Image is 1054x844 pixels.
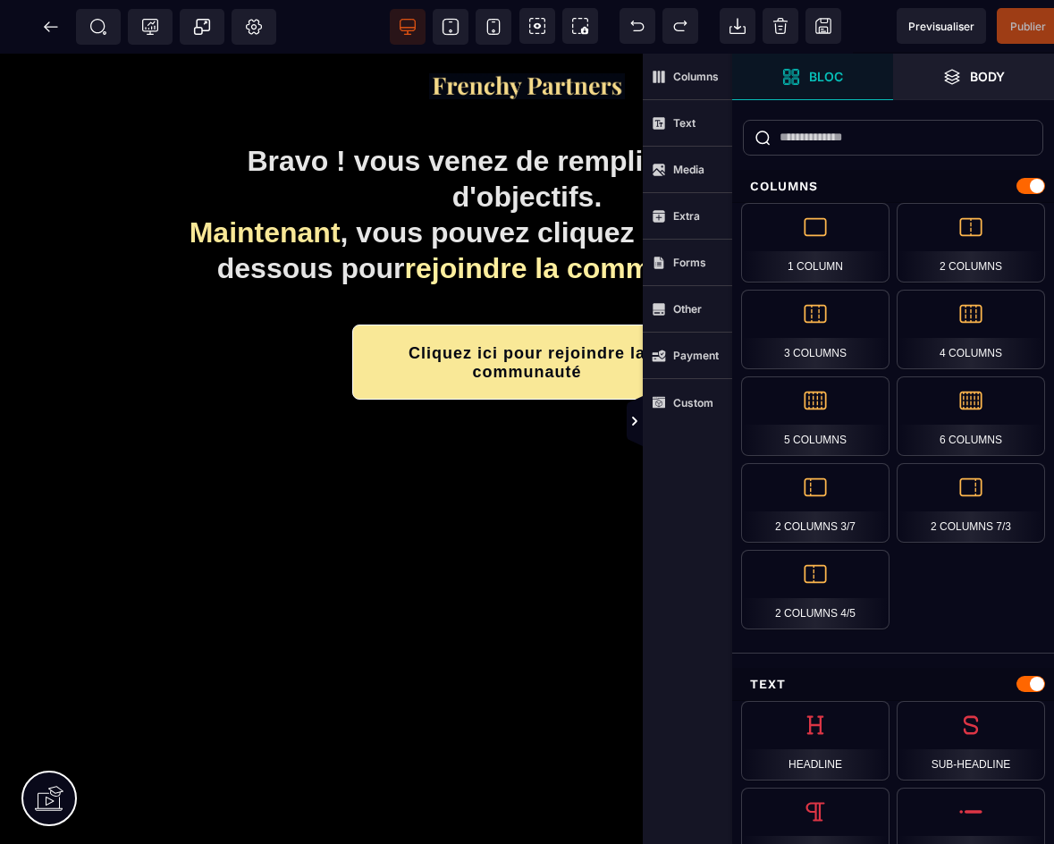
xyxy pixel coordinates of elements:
[141,18,159,36] span: Tracking
[897,701,1045,781] div: Sub-Headline
[193,18,211,36] span: Popup
[897,203,1045,283] div: 2 Columns
[741,701,890,781] div: Headline
[897,290,1045,369] div: 4 Columns
[174,80,880,241] h1: Bravo ! vous venez de remplir votre fiche d'objectifs. , vous pouvez cliquez sur le bouton ci-des...
[732,170,1054,203] div: Columns
[893,54,1054,100] span: Open Layer Manager
[741,463,890,543] div: 2 Columns 3/7
[809,70,843,83] strong: Bloc
[673,256,706,269] strong: Forms
[673,163,704,176] strong: Media
[741,550,890,629] div: 2 Columns 4/5
[673,209,700,223] strong: Extra
[732,668,1054,701] div: Text
[673,302,702,316] strong: Other
[245,18,263,36] span: Setting Body
[673,116,696,130] strong: Text
[741,376,890,456] div: 5 Columns
[429,20,624,46] img: f2a3730b544469f405c58ab4be6274e8_Capture_d%E2%80%99e%CC%81cran_2025-09-01_a%CC%80_20.57.27.png
[673,349,719,362] strong: Payment
[89,18,107,36] span: SEO
[673,396,713,409] strong: Custom
[970,70,1005,83] strong: Body
[562,8,598,44] span: Screenshot
[673,70,719,83] strong: Columns
[908,20,974,33] span: Previsualiser
[741,290,890,369] div: 3 Columns
[897,8,986,44] span: Preview
[897,463,1045,543] div: 2 Columns 7/3
[741,203,890,283] div: 1 Column
[897,376,1045,456] div: 6 Columns
[519,8,555,44] span: View components
[732,54,893,100] span: Open Blocks
[1010,20,1046,33] span: Publier
[352,271,703,346] button: Cliquez ici pour rejoindre la communauté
